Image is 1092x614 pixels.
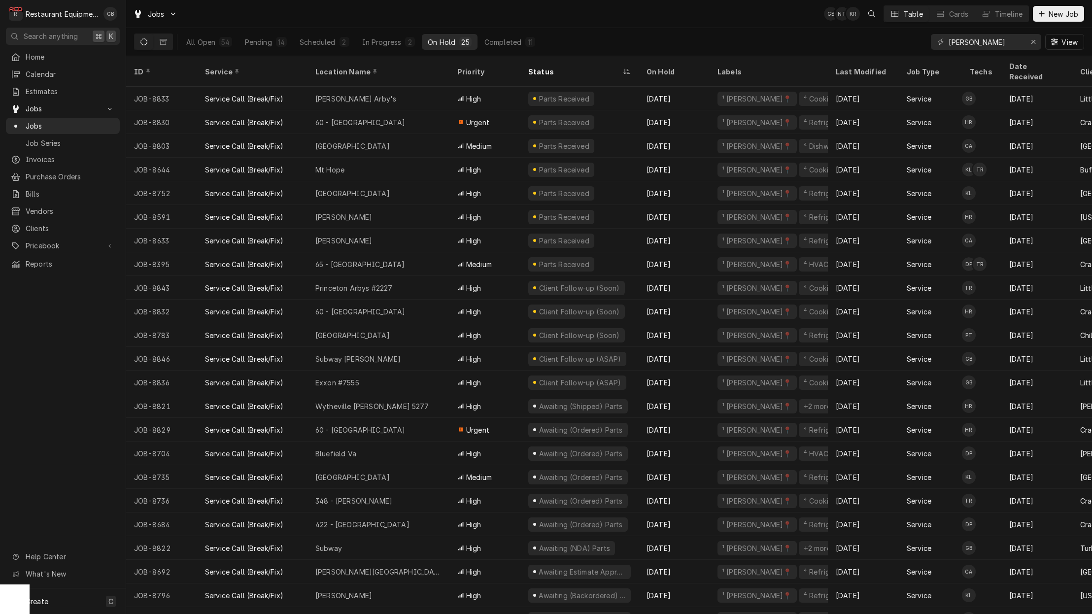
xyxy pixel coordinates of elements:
[1045,34,1084,50] button: View
[907,212,931,222] div: Service
[962,139,976,153] div: Chuck Almond's Avatar
[466,141,492,151] span: Medium
[970,67,993,77] div: Techs
[639,394,710,418] div: [DATE]
[962,92,976,105] div: GB
[205,354,283,364] div: Service Call (Break/Fix)
[828,323,899,347] div: [DATE]
[721,448,793,459] div: ¹ [PERSON_NAME]📍
[803,141,862,151] div: ⁴ Dishwashing 🌀
[126,229,197,252] div: JOB-8633
[907,401,931,411] div: Service
[721,283,793,293] div: ¹ [PERSON_NAME]📍
[1001,371,1072,394] div: [DATE]
[538,117,590,128] div: Parts Received
[126,442,197,465] div: JOB-8704
[95,31,102,41] span: ⌘
[126,87,197,110] div: JOB-8833
[315,212,372,222] div: [PERSON_NAME]
[962,186,976,200] div: Kaleb Lewis's Avatar
[803,117,865,128] div: ⁴ Refrigeration ❄️
[962,234,976,247] div: Chuck Almond's Avatar
[315,448,356,459] div: Bluefield Va
[962,163,976,176] div: Kaleb Lewis's Avatar
[962,352,976,366] div: Gary Beaver's Avatar
[721,236,793,246] div: ¹ [PERSON_NAME]📍
[6,135,120,151] a: Job Series
[205,165,283,175] div: Service Call (Break/Fix)
[466,188,481,199] span: High
[6,49,120,65] a: Home
[6,203,120,219] a: Vendors
[466,165,481,175] span: High
[26,206,115,216] span: Vendors
[962,446,976,460] div: DP
[466,212,481,222] span: High
[721,141,793,151] div: ¹ [PERSON_NAME]📍
[538,354,622,364] div: Client Follow-up (ASAP)
[205,188,283,199] div: Service Call (Break/Fix)
[639,252,710,276] div: [DATE]
[828,347,899,371] div: [DATE]
[315,67,440,77] div: Location Name
[538,330,620,341] div: Client Follow-up (Soon)
[962,423,976,437] div: HR
[6,101,120,117] a: Go to Jobs
[26,154,115,165] span: Invoices
[864,6,880,22] button: Open search
[466,354,481,364] span: High
[721,259,793,270] div: ¹ [PERSON_NAME]📍
[828,300,899,323] div: [DATE]
[466,117,489,128] span: Urgent
[461,37,469,47] div: 25
[907,448,931,459] div: Service
[803,283,849,293] div: ⁴ Cooking 🔥
[108,596,113,607] span: C
[721,117,793,128] div: ¹ [PERSON_NAME]📍
[962,305,976,318] div: Hunter Ralston's Avatar
[315,188,390,199] div: [GEOGRAPHIC_DATA]
[1025,34,1041,50] button: Erase input
[828,87,899,110] div: [DATE]
[962,139,976,153] div: CA
[962,399,976,413] div: HR
[721,188,793,199] div: ¹ [PERSON_NAME]📍
[466,448,481,459] span: High
[538,212,590,222] div: Parts Received
[639,229,710,252] div: [DATE]
[6,256,120,272] a: Reports
[6,548,120,565] a: Go to Help Center
[26,259,115,269] span: Reports
[428,37,455,47] div: On Hold
[466,377,481,388] span: High
[828,229,899,252] div: [DATE]
[639,300,710,323] div: [DATE]
[466,330,481,341] span: High
[962,375,976,389] div: GB
[836,67,889,77] div: Last Modified
[962,115,976,129] div: HR
[26,171,115,182] span: Purchase Orders
[1001,205,1072,229] div: [DATE]
[26,597,48,606] span: Create
[828,394,899,418] div: [DATE]
[846,7,860,21] div: KR
[828,276,899,300] div: [DATE]
[205,448,283,459] div: Service Call (Break/Fix)
[538,448,623,459] div: Awaiting (Ordered) Parts
[639,181,710,205] div: [DATE]
[103,7,117,21] div: GB
[835,7,849,21] div: NT
[904,9,923,19] div: Table
[538,236,590,246] div: Parts Received
[109,31,113,41] span: K
[26,569,114,579] span: What's New
[315,94,396,104] div: [PERSON_NAME] Arby's
[126,205,197,229] div: JOB-8591
[315,425,406,435] div: 60 - [GEOGRAPHIC_DATA]
[721,212,793,222] div: ¹ [PERSON_NAME]📍
[721,307,793,317] div: ¹ [PERSON_NAME]📍
[126,276,197,300] div: JOB-8843
[466,236,481,246] span: High
[538,425,623,435] div: Awaiting (Ordered) Parts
